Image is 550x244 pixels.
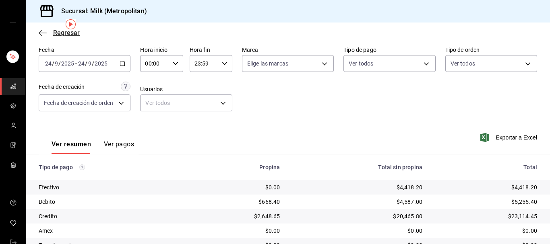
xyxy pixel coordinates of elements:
[451,59,475,68] span: Ver todos
[435,198,537,206] div: $5,255.40
[39,183,183,191] div: Efectivo
[293,212,422,220] div: $20,465.80
[39,164,183,170] div: Tipo de pago
[140,47,183,53] label: Hora inicio
[61,60,74,67] input: ----
[39,83,85,91] div: Fecha de creación
[293,198,422,206] div: $4,587.00
[39,198,183,206] div: Debito
[54,60,58,67] input: --
[52,60,54,67] span: /
[140,86,232,92] label: Usuarios
[39,29,80,37] button: Regresar
[190,47,232,53] label: Hora fin
[53,29,80,37] span: Regresar
[45,60,52,67] input: --
[343,47,435,53] label: Tipo de pago
[435,212,537,220] div: $23,114.45
[196,212,280,220] div: $2,648.65
[39,47,130,53] label: Fecha
[104,140,134,154] button: Ver pagos
[196,183,280,191] div: $0.00
[247,59,288,68] span: Elige las marcas
[78,60,85,67] input: --
[44,99,113,107] span: Fecha de creación de orden
[85,60,87,67] span: /
[75,60,77,67] span: -
[88,60,92,67] input: --
[293,164,422,170] div: Total sin propina
[39,212,183,220] div: Credito
[52,140,91,154] button: Ver resumen
[92,60,94,67] span: /
[140,94,232,111] div: Ver todos
[349,59,373,68] span: Ver todos
[196,198,280,206] div: $668.40
[52,140,134,154] div: navigation tabs
[39,227,183,235] div: Amex
[79,164,85,170] svg: Los pagos realizados con Pay y otras terminales son montos brutos.
[196,227,280,235] div: $0.00
[58,60,61,67] span: /
[445,47,537,53] label: Tipo de orden
[293,227,422,235] div: $0.00
[435,164,537,170] div: Total
[293,183,422,191] div: $4,418.20
[55,6,147,16] h3: Sucursal: Milk (Metropolitan)
[435,227,537,235] div: $0.00
[482,133,537,142] button: Exportar a Excel
[66,19,76,29] img: Tooltip marker
[10,21,16,27] button: open drawer
[196,164,280,170] div: Propina
[435,183,537,191] div: $4,418.20
[94,60,108,67] input: ----
[242,47,334,53] label: Marca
